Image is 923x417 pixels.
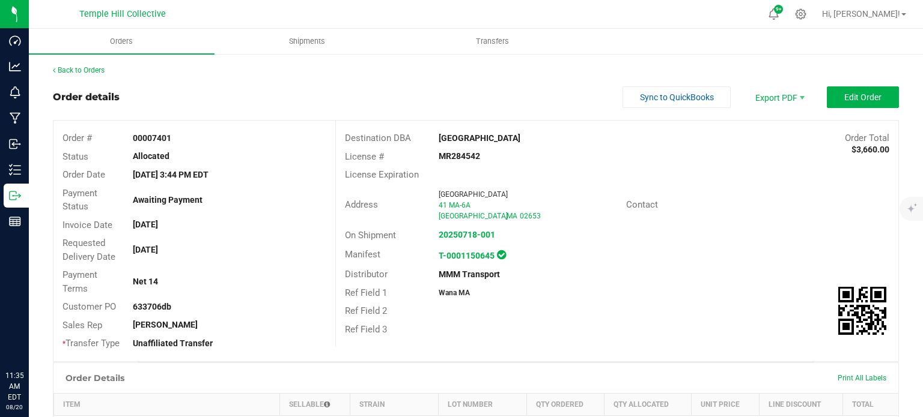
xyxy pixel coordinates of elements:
img: Scan me! [838,287,886,335]
a: Transfers [400,29,585,54]
th: Strain [350,393,438,415]
strong: [DATE] 3:44 PM EDT [133,170,209,179]
a: T-0001150645 [439,251,495,260]
strong: $3,660.00 [851,145,889,154]
span: Shipments [273,36,341,47]
span: Sync to QuickBooks [640,92,714,102]
inline-svg: Manufacturing [9,112,21,124]
span: Sales Rep [62,320,102,331]
span: Contact [626,199,658,210]
span: Destination DBA [345,133,411,143]
th: Lot Number [438,393,526,415]
iframe: Resource center unread badge [35,319,50,334]
span: Distributor [345,269,388,280]
th: Total [842,393,898,415]
inline-svg: Reports [9,215,21,227]
th: Qty Ordered [526,393,604,415]
span: Hi, [PERSON_NAME]! [822,9,900,19]
span: Ref Field 1 [345,287,387,298]
span: Order Date [62,169,105,180]
a: Back to Orders [53,66,105,74]
span: Address [345,199,378,210]
th: Qty Allocated [605,393,692,415]
strong: 633706db [133,302,171,311]
button: Edit Order [827,86,899,108]
th: Sellable [280,393,350,415]
strong: Wana MA [439,289,470,297]
span: 02653 [520,212,541,220]
span: MA [507,212,517,220]
span: In Sync [497,248,506,261]
a: 20250718-001 [439,230,495,239]
inline-svg: Monitoring [9,86,21,98]
span: [GEOGRAPHIC_DATA] [439,212,508,220]
span: Edit Order [844,92,882,102]
strong: [DATE] [133,245,158,254]
strong: [GEOGRAPHIC_DATA] [439,133,520,143]
inline-svg: Inbound [9,138,21,150]
div: Manage settings [793,8,808,20]
span: Payment Terms [62,269,97,294]
strong: 00007401 [133,133,171,143]
span: Orders [94,36,149,47]
span: , [505,212,507,220]
span: [GEOGRAPHIC_DATA] [439,190,508,199]
span: Order # [62,133,92,143]
span: Transfers [460,36,525,47]
span: License Expiration [345,169,419,180]
strong: Awaiting Payment [133,195,203,205]
button: Sync to QuickBooks [623,86,731,108]
strong: [PERSON_NAME] [133,320,198,329]
span: Invoice Date [62,220,112,230]
strong: [DATE] [133,220,158,229]
span: 41 MA-6A [439,201,471,209]
span: 9+ [776,7,781,12]
strong: MMM Transport [439,269,500,279]
strong: Net 14 [133,277,158,286]
span: Print All Labels [838,374,886,382]
span: Payment Status [62,188,97,212]
span: Requested Delivery Date [62,238,115,262]
p: 08/20 [5,403,23,412]
span: Temple Hill Collective [79,9,166,19]
iframe: Resource center [12,321,48,357]
inline-svg: Outbound [9,190,21,202]
th: Item [54,393,280,415]
qrcode: 00007401 [838,287,886,335]
span: Status [62,151,88,162]
inline-svg: Dashboard [9,35,21,47]
inline-svg: Inventory [9,164,21,176]
span: Transfer Type [62,338,120,349]
th: Line Discount [759,393,842,415]
strong: Unaffiliated Transfer [133,338,213,348]
inline-svg: Analytics [9,61,21,73]
strong: Allocated [133,151,169,161]
span: Manifest [345,249,380,260]
span: On Shipment [345,230,396,241]
li: Export PDF [743,86,815,108]
span: Ref Field 3 [345,324,387,335]
th: Unit Price [691,393,759,415]
h1: Order Details [65,373,124,383]
strong: MR284542 [439,151,480,161]
span: Customer PO [62,301,116,312]
span: License # [345,151,384,162]
div: Order details [53,90,120,104]
a: Orders [29,29,215,54]
p: 11:35 AM EDT [5,370,23,403]
a: Shipments [215,29,400,54]
span: Order Total [845,133,889,143]
span: Ref Field 2 [345,305,387,316]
